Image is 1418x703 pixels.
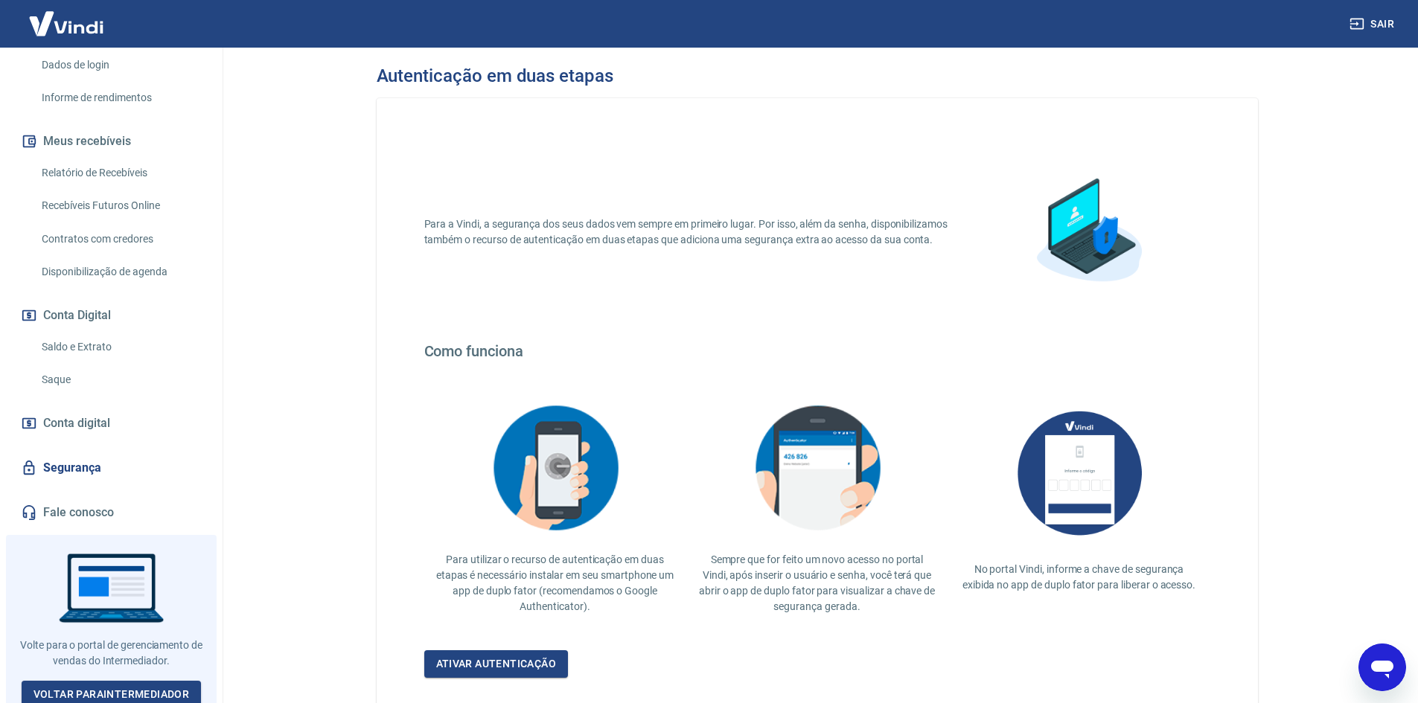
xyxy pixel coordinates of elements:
a: Saldo e Extrato [36,332,205,362]
p: Para a Vindi, a segurança dos seus dados vem sempre em primeiro lugar. Por isso, além da senha, d... [424,216,966,248]
a: Relatório de Recebíveis [36,158,205,188]
a: Informe de rendimentos [36,83,205,113]
iframe: Botão para abrir a janela de mensagens [1358,643,1406,691]
a: Dados de login [36,50,205,80]
a: Disponibilização de agenda [36,257,205,287]
a: Saque [36,365,205,395]
a: Contratos com credores [36,224,205,254]
p: Sempre que for feito um novo acesso no portal Vindi, após inserir o usuário e senha, você terá qu... [698,552,936,614]
h3: Autenticação em duas etapas [377,65,613,86]
a: Fale conosco [18,496,205,529]
p: Para utilizar o recurso de autenticação em duas etapas é necessário instalar em seu smartphone um... [436,552,674,614]
img: explication-mfa3.c449ef126faf1c3e3bb9.png [743,396,892,540]
span: Conta digital [43,413,110,434]
a: Conta digital [18,407,205,440]
a: Recebíveis Futuros Online [36,190,205,221]
p: No portal Vindi, informe a chave de segurança exibida no app de duplo fator para liberar o acesso. [960,562,1198,593]
button: Conta Digital [18,299,205,332]
img: explication-mfa1.88a31355a892c34851cc.png [1014,158,1163,306]
img: AUbNX1O5CQAAAABJRU5ErkJggg== [1005,396,1154,550]
a: Segurança [18,452,205,484]
button: Meus recebíveis [18,125,205,158]
img: Vindi [18,1,115,46]
a: Ativar autenticação [424,650,569,678]
h4: Como funciona [424,342,1210,360]
button: Sair [1347,10,1400,38]
img: explication-mfa2.908d58f25590a47144d3.png [481,396,630,540]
